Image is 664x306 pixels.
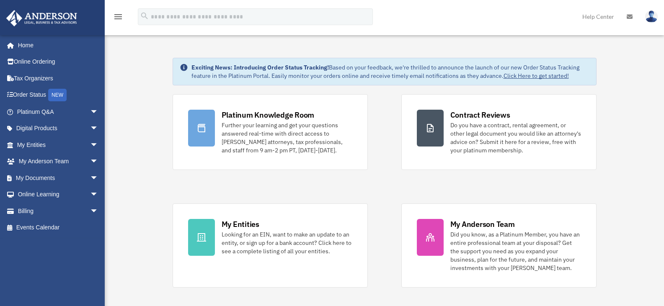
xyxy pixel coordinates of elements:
[90,203,107,220] span: arrow_drop_down
[4,10,80,26] img: Anderson Advisors Platinum Portal
[140,11,149,21] i: search
[6,170,111,186] a: My Documentsarrow_drop_down
[113,15,123,22] a: menu
[6,136,111,153] a: My Entitiesarrow_drop_down
[6,87,111,104] a: Order StatusNEW
[645,10,658,23] img: User Pic
[6,103,111,120] a: Platinum Q&Aarrow_drop_down
[504,72,569,80] a: Click Here to get started!
[450,230,581,272] div: Did you know, as a Platinum Member, you have an entire professional team at your disposal? Get th...
[90,153,107,170] span: arrow_drop_down
[450,121,581,154] div: Do you have a contract, rental agreement, or other legal document you would like an attorney's ad...
[90,103,107,121] span: arrow_drop_down
[6,203,111,219] a: Billingarrow_drop_down
[191,64,329,71] strong: Exciting News: Introducing Order Status Tracking!
[173,94,368,170] a: Platinum Knowledge Room Further your learning and get your questions answered real-time with dire...
[191,63,589,80] div: Based on your feedback, we're thrilled to announce the launch of our new Order Status Tracking fe...
[90,186,107,203] span: arrow_drop_down
[6,186,111,203] a: Online Learningarrow_drop_down
[6,54,111,70] a: Online Ordering
[90,136,107,154] span: arrow_drop_down
[222,230,352,255] div: Looking for an EIN, want to make an update to an entity, or sign up for a bank account? Click her...
[401,203,597,288] a: My Anderson Team Did you know, as a Platinum Member, you have an entire professional team at your...
[173,203,368,288] a: My Entities Looking for an EIN, want to make an update to an entity, or sign up for a bank accoun...
[48,89,67,101] div: NEW
[222,121,352,154] div: Further your learning and get your questions answered real-time with direct access to [PERSON_NAM...
[90,170,107,187] span: arrow_drop_down
[6,37,107,54] a: Home
[113,12,123,22] i: menu
[6,219,111,236] a: Events Calendar
[222,219,259,229] div: My Entities
[90,120,107,137] span: arrow_drop_down
[401,94,597,170] a: Contract Reviews Do you have a contract, rental agreement, or other legal document you would like...
[450,219,515,229] div: My Anderson Team
[222,110,315,120] div: Platinum Knowledge Room
[6,120,111,137] a: Digital Productsarrow_drop_down
[450,110,510,120] div: Contract Reviews
[6,153,111,170] a: My Anderson Teamarrow_drop_down
[6,70,111,87] a: Tax Organizers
